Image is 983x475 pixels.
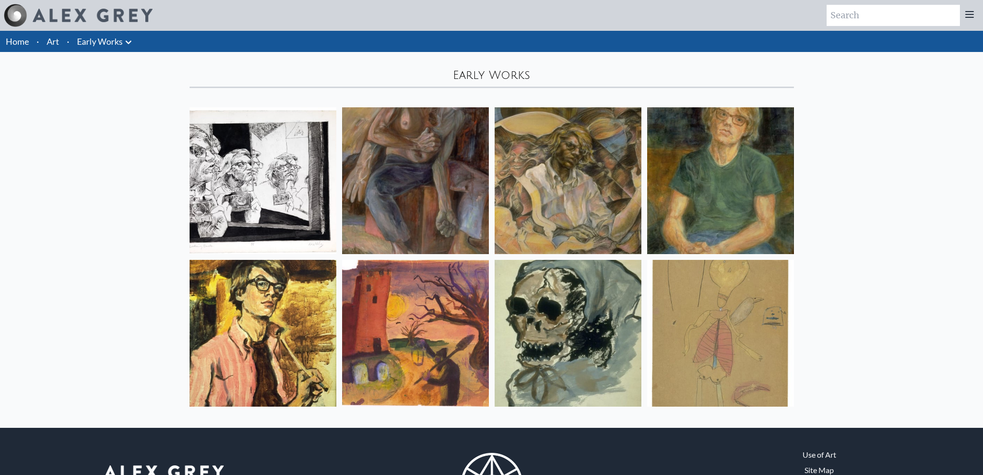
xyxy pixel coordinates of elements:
[803,449,836,461] a: Use of Art
[827,5,960,26] input: Search
[77,35,123,48] a: Early Works
[33,31,43,52] li: ·
[63,31,73,52] li: ·
[6,36,29,47] a: Home
[190,67,794,83] div: Early Works
[47,35,59,48] a: Art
